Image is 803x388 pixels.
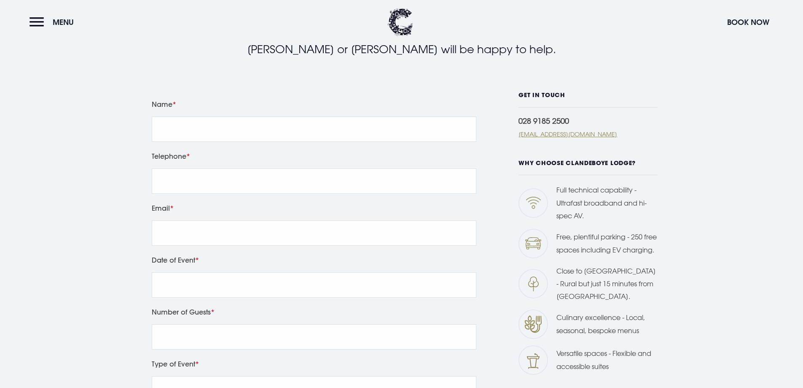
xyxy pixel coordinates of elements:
p: Free, plentiful parking - 250 free spaces including EV charging. [556,231,658,256]
label: Type of Event [152,358,476,370]
label: Date of Event [152,254,476,266]
a: [EMAIL_ADDRESS][DOMAIN_NAME] [518,130,658,138]
p: Close to [GEOGRAPHIC_DATA] - Rural but just 15 minutes from [GEOGRAPHIC_DATA]. [556,265,658,303]
h6: WHY CHOOSE CLANDEBOYE LODGE? [518,160,658,176]
span: Menu [53,17,74,27]
label: Number of Guests [152,306,476,318]
img: Icon food [525,315,542,333]
img: Why icon 1 1 [526,197,541,209]
label: Name [152,98,476,110]
img: SVG [525,351,542,369]
h6: GET IN TOUCH [518,92,658,108]
img: Clandeboye Lodge [388,8,413,36]
img: Why icon 2 1 [525,237,541,250]
button: Book Now [723,13,773,31]
div: 028 9185 2500 [518,116,658,125]
img: Why icon 3 1 [528,277,539,291]
label: Email [152,202,476,214]
label: Telephone [152,150,476,162]
p: Culinary excellence - Local, seasonal, bespoke menus [556,311,658,337]
p: Full technical capability - Ultrafast broadband and hi-spec AV. [556,184,658,222]
button: Menu [30,13,78,31]
p: Versatile spaces - Flexible and accessible suites [556,347,658,373]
